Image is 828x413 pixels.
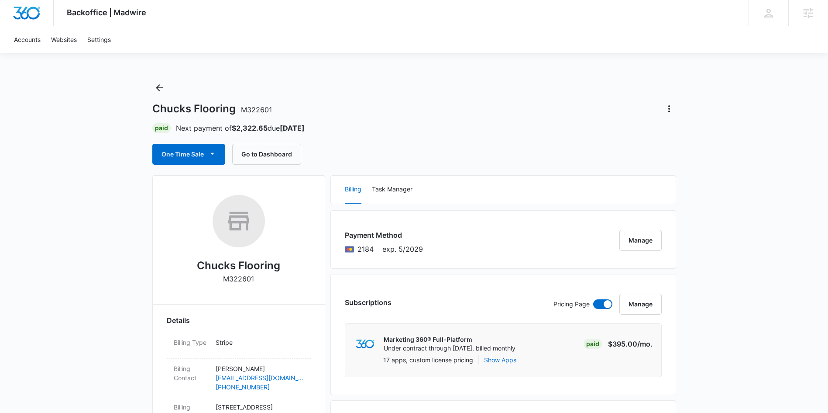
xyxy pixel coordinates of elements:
[174,364,209,382] dt: Billing Contact
[280,124,305,132] strong: [DATE]
[584,339,602,349] div: Paid
[223,274,254,284] p: M322601
[46,26,82,53] a: Websites
[174,338,209,347] dt: Billing Type
[152,144,225,165] button: One Time Sale
[553,299,590,309] p: Pricing Page
[82,26,116,53] a: Settings
[384,344,515,353] p: Under contract through [DATE], billed monthly
[345,176,361,204] button: Billing
[382,244,423,254] span: exp. 5/2029
[216,338,304,347] p: Stripe
[662,102,676,116] button: Actions
[152,123,171,133] div: Paid
[383,355,473,364] p: 17 apps, custom license pricing
[232,144,301,165] button: Go to Dashboard
[9,26,46,53] a: Accounts
[152,102,272,115] h1: Chucks Flooring
[216,382,304,392] a: [PHONE_NUMBER]
[216,364,304,373] p: [PERSON_NAME]
[357,244,374,254] span: Mastercard ending with
[167,315,190,326] span: Details
[345,297,392,308] h3: Subscriptions
[356,340,374,349] img: marketing360Logo
[167,359,311,397] div: Billing Contact[PERSON_NAME][EMAIL_ADDRESS][DOMAIN_NAME][PHONE_NUMBER]
[67,8,146,17] span: Backoffice | Madwire
[216,373,304,382] a: [EMAIL_ADDRESS][DOMAIN_NAME]
[152,81,166,95] button: Back
[345,230,423,240] h3: Payment Method
[608,339,653,349] p: $395.00
[619,230,662,251] button: Manage
[167,333,311,359] div: Billing TypeStripe
[384,335,515,344] p: Marketing 360® Full-Platform
[197,258,280,274] h2: Chucks Flooring
[619,294,662,315] button: Manage
[176,123,305,133] p: Next payment of due
[637,340,653,348] span: /mo.
[372,176,412,204] button: Task Manager
[232,124,268,132] strong: $2,322.65
[241,105,272,114] span: M322601
[484,355,516,364] button: Show Apps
